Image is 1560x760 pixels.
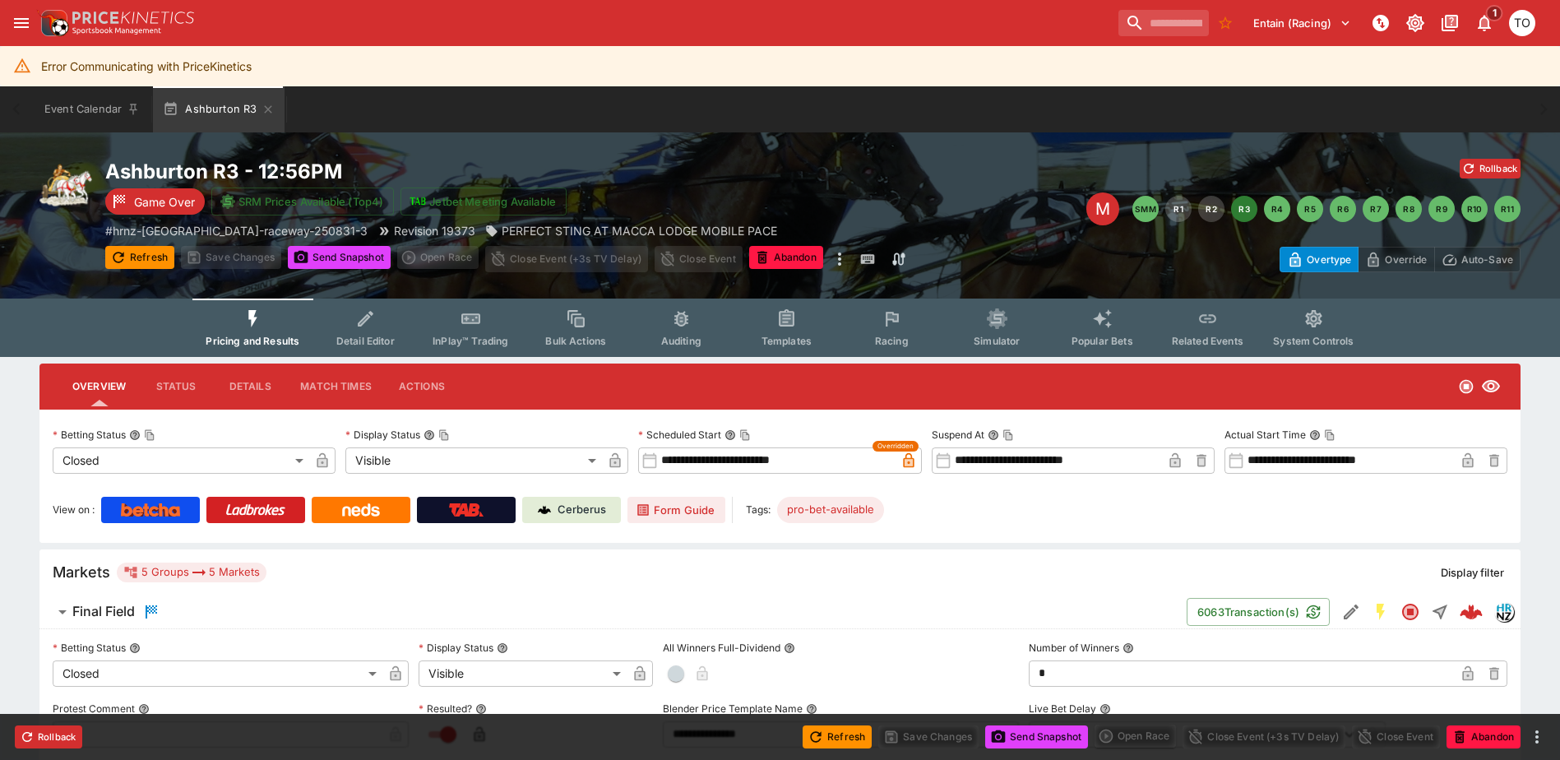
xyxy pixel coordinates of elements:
h6: Final Field [72,603,135,620]
button: R3 [1231,196,1257,222]
button: Status [139,367,213,406]
button: Thomas OConnor [1504,5,1540,41]
button: All Winners Full-Dividend [784,642,795,654]
button: Send Snapshot [288,246,391,269]
button: Documentation [1435,8,1465,38]
button: Details [213,367,287,406]
div: Thomas OConnor [1509,10,1535,36]
div: 4ac2cd3a-1453-4867-aef4-6d1e31b0c42a [1460,600,1483,623]
button: Jetbet Meeting Available [400,188,567,215]
a: Cerberus [522,497,621,523]
button: R11 [1494,196,1521,222]
button: Match Times [287,367,385,406]
h2: Copy To Clipboard [105,159,813,184]
p: Copy To Clipboard [105,222,368,239]
nav: pagination navigation [1132,196,1521,222]
p: PERFECT STING AT MACCA LODGE MOBILE PACE [502,222,777,239]
p: Live Bet Delay [1029,702,1096,716]
button: more [830,246,849,272]
img: Sportsbook Management [72,27,161,35]
span: Related Events [1172,335,1243,347]
button: SRM Prices Available (Top4) [211,188,394,215]
svg: Closed [1458,378,1474,395]
img: Cerberus [538,503,551,517]
p: Revision 19373 [394,222,475,239]
button: Toggle light/dark mode [1400,8,1430,38]
p: Scheduled Start [638,428,721,442]
button: R1 [1165,196,1192,222]
button: Rollback [15,725,82,748]
button: SGM Enabled [1366,597,1396,627]
button: R7 [1363,196,1389,222]
p: Display Status [345,428,420,442]
button: Resulted? [475,703,487,715]
p: Display Status [419,641,493,655]
span: Detail Editor [336,335,395,347]
img: Ladbrokes [225,503,285,517]
button: R2 [1198,196,1224,222]
button: No Bookmarks [1212,10,1238,36]
p: Betting Status [53,641,126,655]
button: R5 [1297,196,1323,222]
button: Abandon [1447,725,1521,748]
button: R9 [1428,196,1455,222]
button: Copy To Clipboard [1324,429,1335,441]
div: 5 Groups 5 Markets [123,563,260,582]
button: Blender Price Template Name [806,703,817,715]
span: System Controls [1273,335,1354,347]
button: Select Tenant [1243,10,1361,36]
img: Betcha [121,503,180,517]
button: Edit Detail [1336,597,1366,627]
span: Overridden [877,441,914,452]
span: Popular Bets [1072,335,1133,347]
button: Ashburton R3 [153,86,285,132]
div: Closed [53,660,382,687]
div: PERFECT STING AT MACCA LODGE MOBILE PACE [485,222,777,239]
button: Display filter [1431,559,1514,586]
img: hrnz [1495,603,1513,621]
button: Refresh [803,725,872,748]
div: Start From [1280,247,1521,272]
label: View on : [53,497,95,523]
button: Refresh [105,246,174,269]
button: more [1527,727,1547,747]
button: Auto-Save [1434,247,1521,272]
span: Mark an event as closed and abandoned. [749,248,823,265]
button: Live Bet Delay [1099,703,1111,715]
p: Number of Winners [1029,641,1119,655]
input: search [1118,10,1209,36]
button: Display Status [497,642,508,654]
button: Abandon [749,246,823,269]
p: Overtype [1307,251,1351,268]
p: Blender Price Template Name [663,702,803,716]
p: Auto-Save [1461,251,1513,268]
p: Game Over [134,193,195,211]
div: Betting Target: cerberus [777,497,884,523]
div: Error Communicating with PriceKinetics [41,51,252,81]
img: PriceKinetics [72,12,194,24]
button: R4 [1264,196,1290,222]
button: Event Calendar [35,86,150,132]
p: Suspend At [932,428,984,442]
label: Tags: [746,497,771,523]
span: Racing [875,335,909,347]
button: Scheduled StartCopy To Clipboard [724,429,736,441]
img: Neds [342,503,379,517]
div: Visible [419,660,627,687]
button: Betting Status [129,642,141,654]
button: 6063Transaction(s) [1187,598,1330,626]
a: Form Guide [627,497,725,523]
button: R6 [1330,196,1356,222]
p: Resulted? [419,702,472,716]
img: jetbet-logo.svg [410,193,426,210]
span: InPlay™ Trading [433,335,508,347]
span: Bulk Actions [545,335,606,347]
span: Mark an event as closed and abandoned. [1447,727,1521,744]
button: Closed [1396,597,1425,627]
button: Actions [385,367,459,406]
button: Copy To Clipboard [144,429,155,441]
p: Actual Start Time [1224,428,1306,442]
svg: Visible [1481,377,1501,396]
span: Templates [761,335,812,347]
span: 1 [1486,5,1503,21]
